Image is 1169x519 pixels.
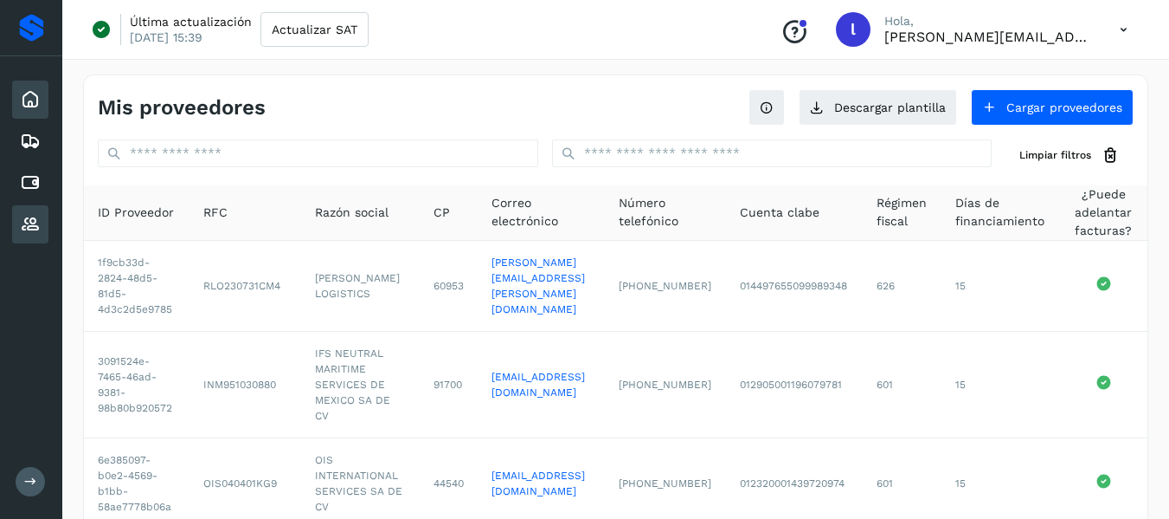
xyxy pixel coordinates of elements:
span: Limpiar filtros [1019,147,1091,163]
button: Actualizar SAT [260,12,369,47]
a: [PERSON_NAME][EMAIL_ADDRESS][PERSON_NAME][DOMAIN_NAME] [491,256,585,315]
span: Régimen fiscal [877,194,928,230]
div: Cuentas por pagar [12,164,48,202]
td: 014497655099989348 [726,241,863,332]
button: Cargar proveedores [971,89,1134,126]
td: [PERSON_NAME] LOGISTICS [301,241,419,332]
button: Descargar plantilla [799,89,957,126]
td: 91700 [420,332,478,438]
div: Proveedores [12,205,48,243]
button: Limpiar filtros [1005,139,1134,172]
div: Embarques [12,122,48,160]
h4: Mis proveedores [98,95,266,120]
span: Actualizar SAT [272,23,357,36]
span: Días de financiamiento [955,194,1045,230]
p: lizeth.maldonado@padillawow.com [884,29,1092,45]
span: Razón social [315,204,389,222]
span: CP [434,204,450,222]
p: Hola, [884,14,1092,29]
span: [PHONE_NUMBER] [619,379,711,391]
td: IFS NEUTRAL MARITIME SERVICES DE MEXICO SA DE CV [301,332,419,438]
div: Inicio [12,81,48,119]
span: ¿Puede adelantar facturas? [1074,185,1134,240]
p: [DATE] 15:39 [130,29,202,45]
span: [PHONE_NUMBER] [619,280,711,292]
td: 601 [863,332,941,438]
td: 012905001196079781 [726,332,863,438]
td: 15 [941,332,1059,438]
td: 15 [941,241,1059,332]
a: [EMAIL_ADDRESS][DOMAIN_NAME] [491,470,585,497]
td: 626 [863,241,941,332]
td: INM951030880 [189,332,301,438]
p: Última actualización [130,14,252,29]
span: RFC [203,204,228,222]
span: [PHONE_NUMBER] [619,477,711,490]
td: RLO230731CM4 [189,241,301,332]
span: Número telefónico [619,194,712,230]
span: Correo electrónico [491,194,592,230]
span: Cuenta clabe [740,204,819,222]
span: ID Proveedor [98,204,174,222]
a: [EMAIL_ADDRESS][DOMAIN_NAME] [491,371,585,399]
td: 60953 [420,241,478,332]
td: 1f9cb33d-2824-48d5-81d5-4d3c2d5e9785 [84,241,189,332]
td: 3091524e-7465-46ad-9381-98b80b920572 [84,332,189,438]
